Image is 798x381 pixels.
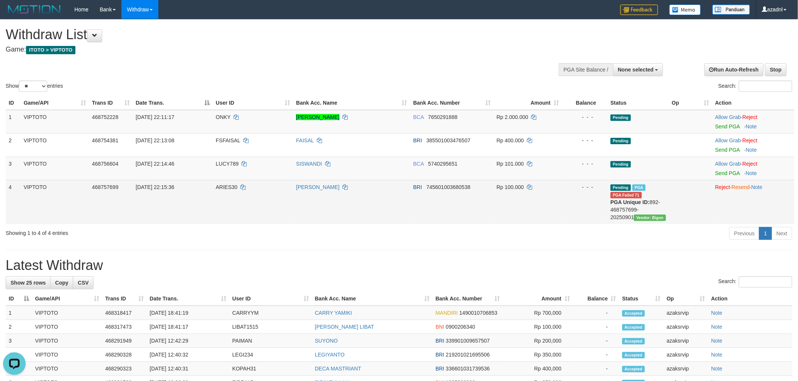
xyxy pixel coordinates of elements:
th: ID: activate to sort column descending [6,292,32,306]
span: CSV [78,280,89,286]
span: Accepted [622,324,645,331]
th: Balance: activate to sort column ascending [573,292,619,306]
td: VIPTOTO [32,320,102,334]
a: Allow Grab [715,161,741,167]
a: [PERSON_NAME] [296,114,339,120]
a: Copy [50,276,73,289]
td: - [573,348,619,362]
a: Note [711,310,723,316]
span: 468756604 [92,161,118,167]
a: Note [751,184,763,190]
a: Reject [743,114,758,120]
span: Copy 7650291888 to clipboard [428,114,457,120]
td: VIPTOTO [32,362,102,376]
span: PGA Error [611,192,642,198]
span: Vendor URL: https://checkout31.1velocity.biz [634,215,666,221]
span: Copy 219201021695506 to clipboard [446,352,490,358]
td: azaksrvip [664,334,708,348]
h1: Latest Withdraw [6,258,792,273]
td: 468317473 [102,320,147,334]
td: - [573,306,619,320]
span: Copy 0900206340 to clipboard [446,324,475,330]
a: Previous [729,227,760,240]
td: VIPTOTO [32,348,102,362]
th: Action [712,96,795,110]
a: SISWANDI [296,161,322,167]
span: Copy 336601031739536 to clipboard [446,366,490,372]
a: Run Auto-Refresh [704,63,764,76]
div: - - - [565,183,605,191]
span: Accepted [622,352,645,358]
img: Feedback.jpg [620,5,658,15]
span: ARIES30 [216,184,238,190]
td: [DATE] 12:40:32 [147,348,229,362]
td: 468318417 [102,306,147,320]
a: Note [711,352,723,358]
a: 1 [759,227,772,240]
span: 468757699 [92,184,118,190]
span: Copy 385501003476507 to clipboard [427,137,471,143]
span: Copy 5740295651 to clipboard [428,161,457,167]
span: BRI [436,352,444,358]
label: Search: [718,276,792,288]
td: azaksrvip [664,362,708,376]
span: 468752228 [92,114,118,120]
span: [DATE] 22:13:08 [136,137,174,143]
span: ITOTO > VIPTOTO [26,46,75,54]
img: MOTION_logo.png [6,4,63,15]
button: Open LiveChat chat widget [3,3,26,26]
a: Show 25 rows [6,276,51,289]
span: LUCY789 [216,161,239,167]
td: · [712,133,795,157]
td: - [573,362,619,376]
td: 2 [6,133,21,157]
span: [DATE] 22:14:46 [136,161,174,167]
a: Allow Grab [715,137,741,143]
td: - [573,320,619,334]
span: [DATE] 22:15:36 [136,184,174,190]
a: Note [746,147,757,153]
label: Show entries [6,81,63,92]
span: Rp 100.000 [497,184,524,190]
a: Reject [743,137,758,143]
a: Note [746,170,757,176]
td: VIPTOTO [21,133,89,157]
span: BRI [413,137,422,143]
h1: Withdraw List [6,27,525,42]
a: Note [711,324,723,330]
div: - - - [565,137,605,144]
img: panduan.png [712,5,750,15]
td: 3 [6,157,21,180]
a: Note [711,338,723,344]
a: FAISAL [296,137,314,143]
span: · [715,114,743,120]
td: · [712,157,795,180]
td: azaksrvip [664,306,708,320]
span: Pending [611,114,631,121]
td: Rp 350,000 [503,348,573,362]
td: Rp 400,000 [503,362,573,376]
span: BRI [436,338,444,344]
span: FSFAISAL [216,137,240,143]
span: BCA [413,114,424,120]
span: Accepted [622,310,645,317]
td: · · [712,180,795,224]
a: Reject [715,184,730,190]
a: [PERSON_NAME] [296,184,339,190]
span: BCA [413,161,424,167]
input: Search: [739,276,792,288]
th: Balance [562,96,608,110]
div: - - - [565,160,605,168]
td: 3 [6,334,32,348]
th: Game/API: activate to sort column ascending [21,96,89,110]
span: BRI [413,184,422,190]
span: ONKY [216,114,230,120]
a: Send PGA [715,123,740,130]
td: 4 [6,180,21,224]
td: Rp 100,000 [503,320,573,334]
th: Bank Acc. Name: activate to sort column ascending [293,96,410,110]
span: Show 25 rows [11,280,46,286]
a: DECA MASTRIANT [315,366,361,372]
span: Copy 1490010706853 to clipboard [459,310,497,316]
th: Date Trans.: activate to sort column ascending [147,292,229,306]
